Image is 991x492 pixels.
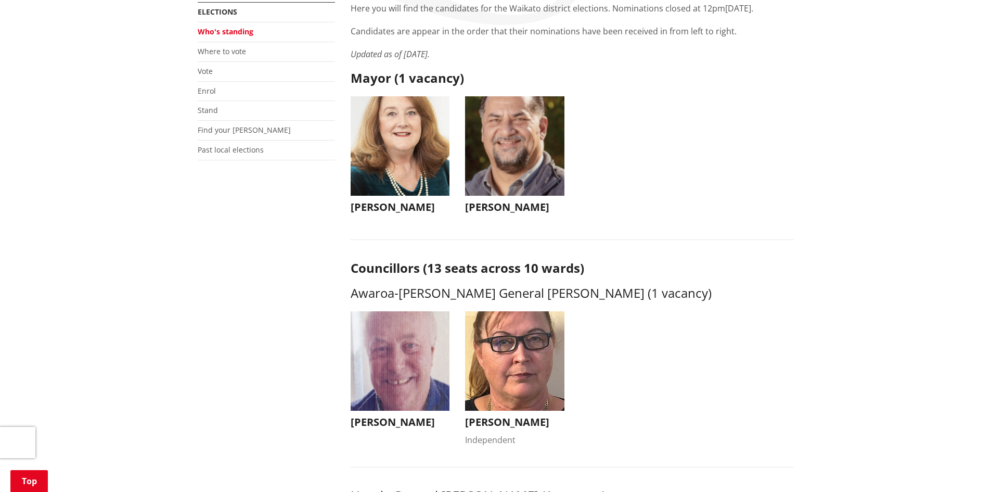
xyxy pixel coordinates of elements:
[351,201,450,213] h3: [PERSON_NAME]
[465,416,564,428] h3: [PERSON_NAME]
[351,96,450,219] button: [PERSON_NAME]
[351,2,794,15] p: Here you will find the candidates for the Waikato district elections. Nominations closed at 12pm[...
[351,259,584,276] strong: Councillors (13 seats across 10 wards)
[198,7,237,17] a: Elections
[198,46,246,56] a: Where to vote
[465,311,564,446] button: [PERSON_NAME] Independent
[351,96,450,196] img: WO-M__CHURCH_J__UwGuY
[465,201,564,213] h3: [PERSON_NAME]
[198,145,264,155] a: Past local elections
[198,66,213,76] a: Vote
[465,311,564,411] img: WO-W-AM__RUTHERFORD_A__U4tuY
[465,96,564,196] img: WO-M__BECH_A__EWN4j
[351,286,794,301] h3: Awaroa-[PERSON_NAME] General [PERSON_NAME] (1 vacancy)
[351,69,464,86] strong: Mayor (1 vacancy)
[351,311,450,411] img: WO-W-AM__THOMSON_P__xVNpv
[351,25,794,37] p: Candidates are appear in the order that their nominations have been received in from left to right.
[198,125,291,135] a: Find your [PERSON_NAME]
[465,434,564,446] div: Independent
[465,96,564,219] button: [PERSON_NAME]
[198,105,218,115] a: Stand
[10,470,48,492] a: Top
[943,448,981,486] iframe: Messenger Launcher
[351,311,450,434] button: [PERSON_NAME]
[351,416,450,428] h3: [PERSON_NAME]
[198,27,253,36] a: Who's standing
[351,48,430,60] em: Updated as of [DATE].
[198,86,216,96] a: Enrol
